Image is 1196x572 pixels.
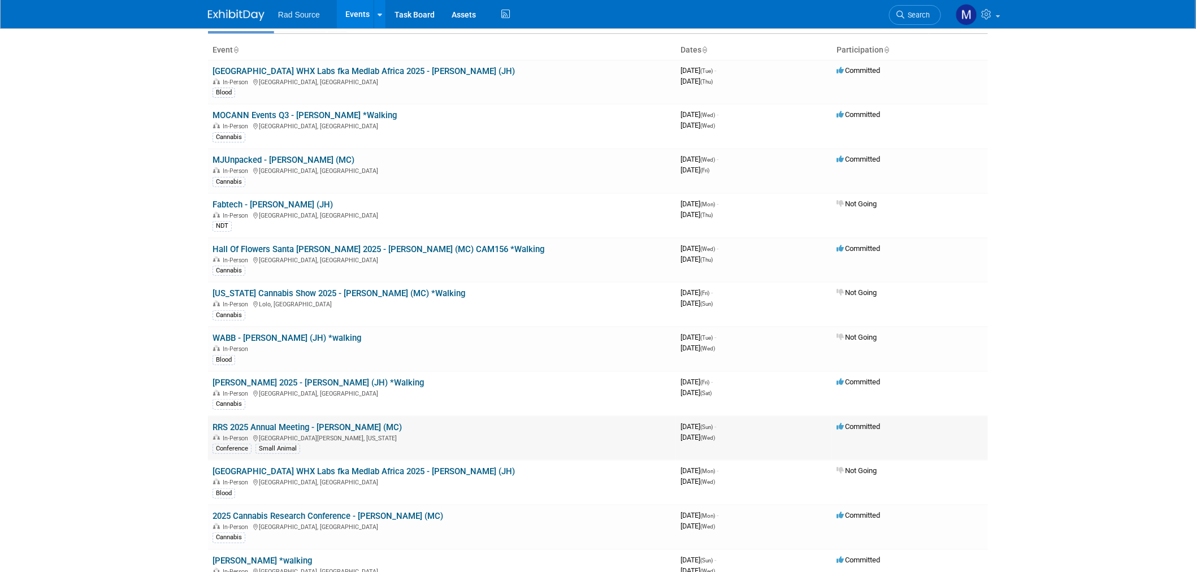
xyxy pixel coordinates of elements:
div: Blood [213,88,235,98]
span: (Sat) [700,390,712,396]
img: In-Person Event [213,79,220,84]
div: [GEOGRAPHIC_DATA], [GEOGRAPHIC_DATA] [213,477,671,486]
a: MOCANN Events Q3 - [PERSON_NAME] *Walking [213,110,397,120]
span: - [717,466,718,475]
a: [PERSON_NAME] 2025 - [PERSON_NAME] (JH) *Walking [213,378,424,388]
span: [DATE] [681,333,716,341]
span: [DATE] [681,433,715,441]
div: Cannabis [213,177,245,187]
span: (Wed) [700,112,715,118]
span: (Thu) [700,257,713,263]
span: - [717,155,718,163]
span: [DATE] [681,477,715,486]
span: (Sun) [700,557,713,564]
span: - [711,378,713,386]
span: [DATE] [681,77,713,85]
span: (Mon) [700,513,715,519]
th: Event [208,41,676,60]
div: [GEOGRAPHIC_DATA], [GEOGRAPHIC_DATA] [213,522,671,531]
div: [GEOGRAPHIC_DATA], [GEOGRAPHIC_DATA] [213,121,671,130]
span: [DATE] [681,522,715,530]
span: (Fri) [700,379,709,385]
span: In-Person [223,79,252,86]
span: Committed [837,110,880,119]
span: (Thu) [700,212,713,218]
span: Not Going [837,466,877,475]
img: Melissa Conboy [956,4,977,25]
a: Sort by Event Name [233,45,239,54]
span: (Wed) [700,523,715,530]
div: Cannabis [213,532,245,543]
span: (Wed) [700,345,715,352]
span: (Wed) [700,479,715,485]
span: (Mon) [700,201,715,207]
img: In-Person Event [213,479,220,484]
th: Dates [676,41,832,60]
span: (Sun) [700,424,713,430]
span: Search [904,11,930,19]
span: [DATE] [681,155,718,163]
span: (Thu) [700,79,713,85]
img: ExhibitDay [208,10,265,21]
img: In-Person Event [213,523,220,529]
img: In-Person Event [213,345,220,351]
img: In-Person Event [213,123,220,128]
span: In-Person [223,479,252,486]
a: Sort by Start Date [701,45,707,54]
span: [DATE] [681,344,715,352]
span: In-Person [223,301,252,308]
div: Blood [213,488,235,499]
div: [GEOGRAPHIC_DATA][PERSON_NAME], [US_STATE] [213,433,671,442]
span: [DATE] [681,466,718,475]
span: - [717,200,718,208]
div: [GEOGRAPHIC_DATA], [GEOGRAPHIC_DATA] [213,388,671,397]
a: Fabtech - [PERSON_NAME] (JH) [213,200,333,210]
span: [DATE] [681,299,713,307]
span: (Sun) [700,301,713,307]
span: (Tue) [700,335,713,341]
span: (Fri) [700,290,709,296]
span: - [714,556,716,564]
div: Lolo, [GEOGRAPHIC_DATA] [213,299,671,308]
img: In-Person Event [213,257,220,262]
span: Committed [837,511,880,519]
span: [DATE] [681,388,712,397]
span: Not Going [837,288,877,297]
span: Committed [837,155,880,163]
a: WABB - [PERSON_NAME] (JH) *walking [213,333,361,343]
span: [DATE] [681,422,716,431]
img: In-Person Event [213,212,220,218]
a: MJUnpacked - [PERSON_NAME] (MC) [213,155,354,165]
span: [DATE] [681,556,716,564]
span: - [714,333,716,341]
span: (Wed) [700,246,715,252]
div: Blood [213,355,235,365]
span: [DATE] [681,210,713,219]
img: In-Person Event [213,301,220,306]
a: Search [889,5,941,25]
span: Committed [837,378,880,386]
img: In-Person Event [213,167,220,173]
span: (Wed) [700,157,715,163]
span: Committed [837,66,880,75]
span: - [714,66,716,75]
span: - [717,110,718,119]
a: [US_STATE] Cannabis Show 2025 - [PERSON_NAME] (MC) *Walking [213,288,465,298]
span: - [717,511,718,519]
a: RRS 2025 Annual Meeting - [PERSON_NAME] (MC) [213,422,402,432]
div: Conference [213,444,252,454]
a: 2025 Cannabis Research Conference - [PERSON_NAME] (MC) [213,511,443,521]
span: In-Person [223,123,252,130]
a: [PERSON_NAME] *walking [213,556,312,566]
span: [DATE] [681,200,718,208]
img: In-Person Event [213,390,220,396]
div: Cannabis [213,266,245,276]
span: In-Person [223,345,252,353]
span: Rad Source [278,10,320,19]
img: In-Person Event [213,435,220,440]
div: [GEOGRAPHIC_DATA], [GEOGRAPHIC_DATA] [213,77,671,86]
a: [GEOGRAPHIC_DATA] WHX Labs fka Medlab Africa 2025 - [PERSON_NAME] (JH) [213,466,515,476]
div: NDT [213,221,232,231]
div: Small Animal [255,444,300,454]
span: [DATE] [681,66,716,75]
